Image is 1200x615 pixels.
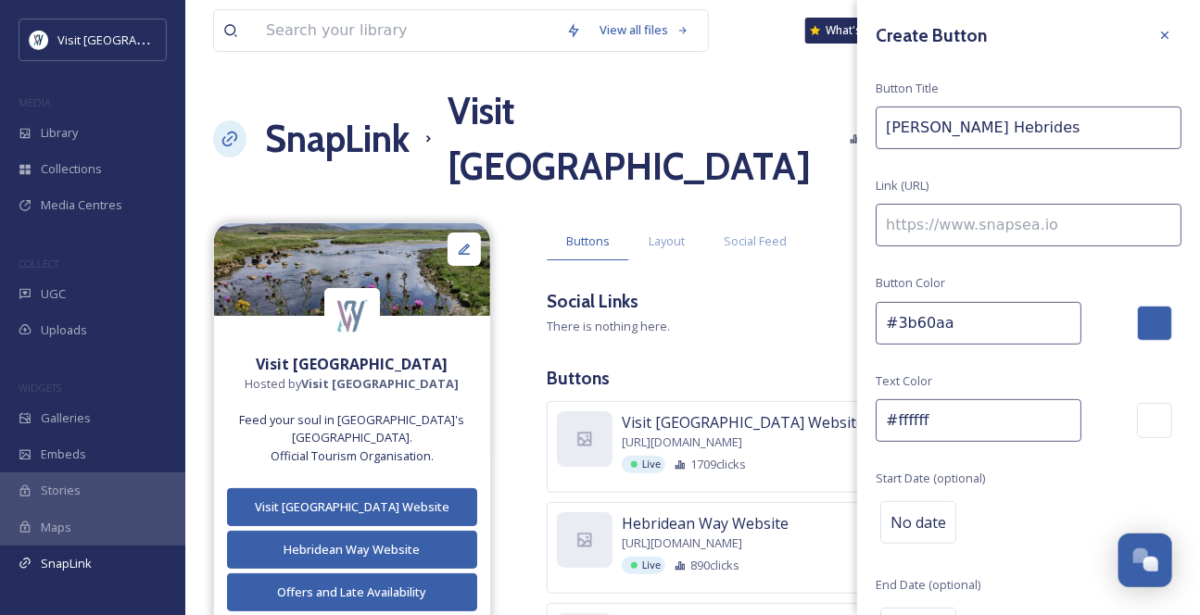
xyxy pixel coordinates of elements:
span: Uploads [41,321,87,339]
input: Search your library [257,10,557,51]
span: Button Color [876,274,945,292]
span: Social Feed [724,232,787,250]
span: Start Date (optional) [876,470,985,487]
a: Analytics [840,120,940,157]
span: Maps [41,519,71,536]
div: Visit [GEOGRAPHIC_DATA] Website [237,498,467,516]
button: Visit [GEOGRAPHIC_DATA] Website [227,488,477,526]
button: Hebridean Way Website [227,531,477,569]
a: SnapLink [265,111,410,167]
img: Untitled%20design%20%2897%29.png [324,288,380,344]
span: SnapLink [41,555,92,572]
span: Button Title [876,80,939,97]
span: Layout [649,232,685,250]
h3: Buttons [547,365,1172,392]
span: Media Centres [41,196,122,214]
img: inbound4365953087245459668.jpg [214,223,490,316]
span: No date [891,511,946,533]
span: Visit [GEOGRAPHIC_DATA] [57,31,201,48]
span: Text Color [876,372,932,390]
span: [URL][DOMAIN_NAME] [622,433,742,451]
span: Galleries [41,409,91,427]
span: Feed your soul in [GEOGRAPHIC_DATA]'s [GEOGRAPHIC_DATA]. Official Tourism Organisation. [223,411,481,465]
span: WIDGETS [19,381,61,395]
span: Embeds [41,446,86,463]
span: There is nothing here. [547,318,670,334]
span: Stories [41,482,81,499]
h1: Visit [GEOGRAPHIC_DATA] [448,83,840,195]
strong: Visit [GEOGRAPHIC_DATA] [302,375,460,392]
span: End Date (optional) [876,576,980,594]
span: Hebridean Way Website [622,512,789,534]
span: UGC [41,285,66,303]
button: Open Chat [1118,533,1172,587]
input: My Link [876,107,1181,149]
div: Offers and Late Availability [237,584,467,601]
button: Analytics [840,120,930,157]
div: Live [622,557,665,574]
span: [URL][DOMAIN_NAME] [622,534,742,552]
a: What's New [805,18,898,44]
input: https://www.snapsea.io [876,204,1181,246]
span: Link (URL) [876,177,928,195]
h3: Social Links [547,288,638,315]
span: Library [41,124,78,142]
strong: Visit [GEOGRAPHIC_DATA] [257,354,448,374]
div: Hebridean Way Website [237,541,467,559]
span: Visit [GEOGRAPHIC_DATA] Website [622,411,865,433]
span: 890 clicks [690,557,739,574]
span: MEDIA [19,95,51,109]
div: Live [622,456,665,473]
h3: Create Button [876,22,987,49]
span: Collections [41,160,102,178]
button: Offers and Late Availability [227,573,477,611]
a: View all files [590,12,699,48]
span: Hosted by [246,375,460,393]
span: Buttons [566,232,610,250]
span: 1709 clicks [690,456,746,473]
span: COLLECT [19,257,58,270]
img: Untitled%20design%20%2897%29.png [30,31,48,49]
